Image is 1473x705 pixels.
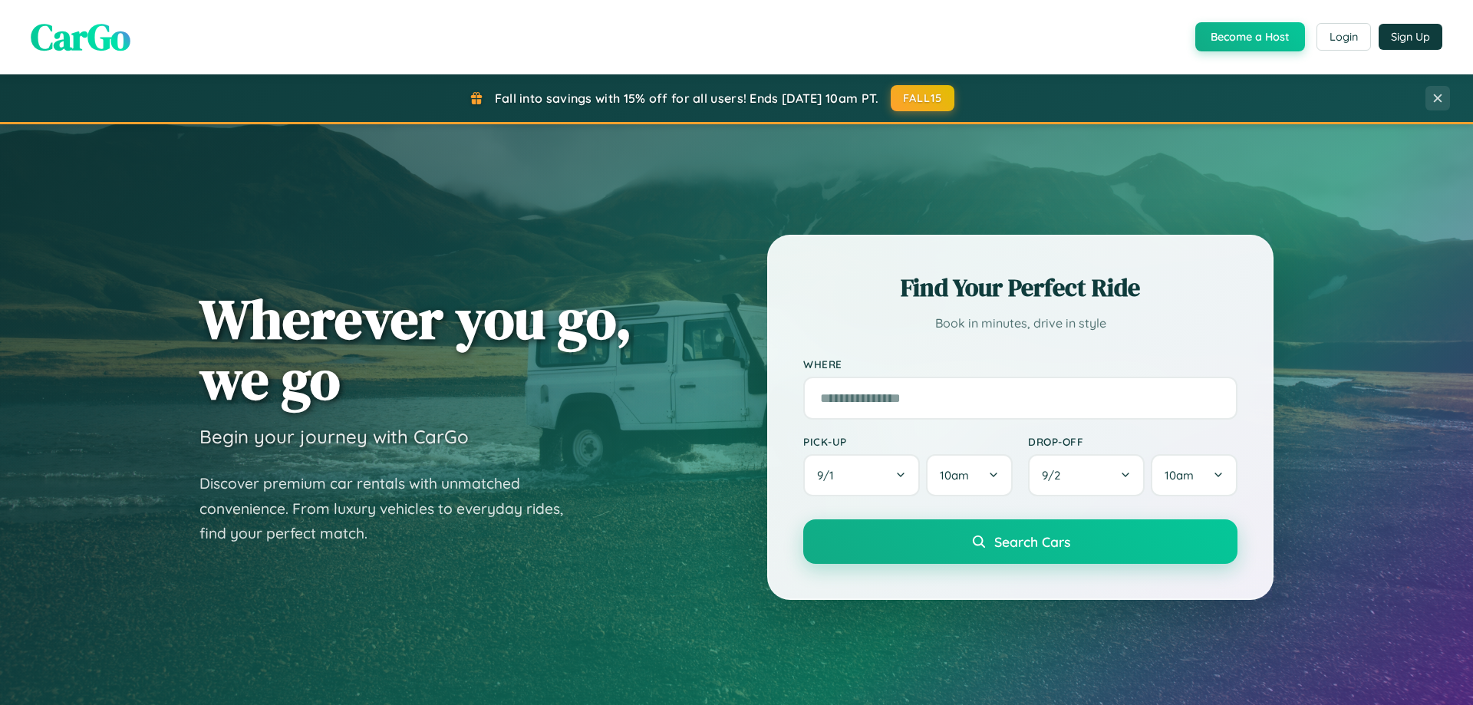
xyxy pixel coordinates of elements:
[1028,435,1237,448] label: Drop-off
[1042,468,1068,483] span: 9 / 2
[940,468,969,483] span: 10am
[803,435,1013,448] label: Pick-up
[1379,24,1442,50] button: Sign Up
[495,91,879,106] span: Fall into savings with 15% off for all users! Ends [DATE] 10am PT.
[1028,454,1145,496] button: 9/2
[926,454,1013,496] button: 10am
[199,288,632,410] h1: Wherever you go, we go
[891,85,955,111] button: FALL15
[803,454,920,496] button: 9/1
[199,471,583,546] p: Discover premium car rentals with unmatched convenience. From luxury vehicles to everyday rides, ...
[803,519,1237,564] button: Search Cars
[803,357,1237,371] label: Where
[1195,22,1305,51] button: Become a Host
[994,533,1070,550] span: Search Cars
[817,468,842,483] span: 9 / 1
[31,12,130,62] span: CarGo
[1165,468,1194,483] span: 10am
[803,271,1237,305] h2: Find Your Perfect Ride
[803,312,1237,334] p: Book in minutes, drive in style
[1151,454,1237,496] button: 10am
[1316,23,1371,51] button: Login
[199,425,469,448] h3: Begin your journey with CarGo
